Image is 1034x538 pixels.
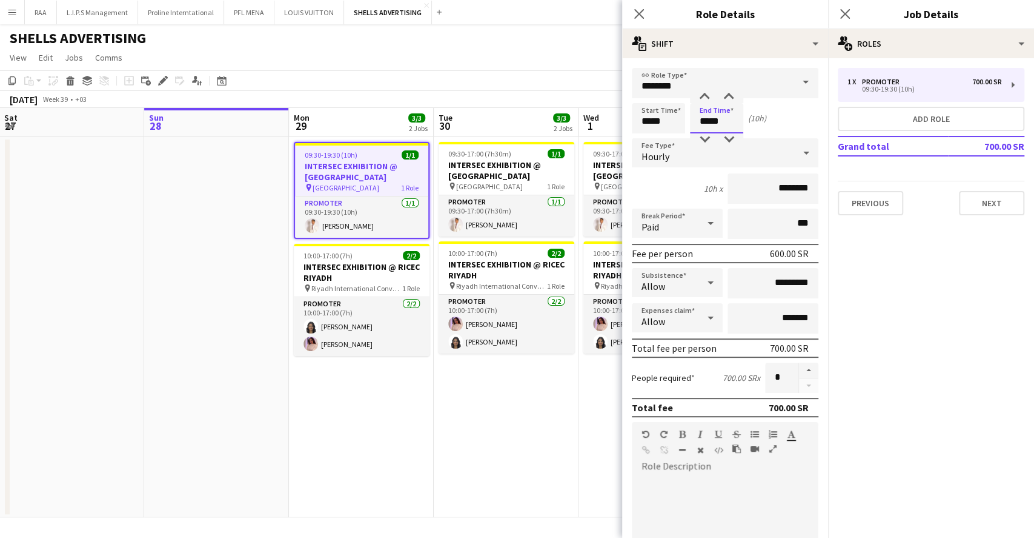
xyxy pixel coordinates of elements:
[704,183,723,194] div: 10h x
[593,249,642,258] span: 10:00-17:00 (7h)
[403,251,420,260] span: 2/2
[751,429,759,439] button: Unordered List
[344,1,432,24] button: SHELLS ADVERTISING
[660,429,668,439] button: Redo
[641,150,669,163] span: Hourly
[732,429,741,439] button: Strikethrough
[409,124,428,133] div: 2 Jobs
[641,221,659,233] span: Paid
[847,78,862,86] div: 1 x
[948,136,1024,156] td: 700.00 SR
[295,161,428,183] h3: INTERSEC EXHIBITION @ [GEOGRAPHIC_DATA]
[34,50,58,66] a: Edit
[714,445,723,455] button: HTML Code
[583,160,719,181] h3: INTERSEC EXHIBITION @ [GEOGRAPHIC_DATA]
[632,247,693,260] div: Fee per person
[641,429,650,439] button: Undo
[583,195,719,237] app-card-role: Promoter1/109:30-17:00 (7h30m)[PERSON_NAME]
[547,182,565,191] span: 1 Role
[622,29,828,58] div: Shift
[862,78,904,86] div: Promoter
[149,112,164,123] span: Sun
[770,342,809,354] div: 700.00 SR
[553,113,570,123] span: 3/3
[294,244,429,356] app-job-card: 10:00-17:00 (7h)2/2INTERSEC EXHIBITION @ RICEC RIYADH Riyadh International Convention & Exhibitio...
[583,142,719,237] app-job-card: 09:30-17:00 (7h30m)1/1INTERSEC EXHIBITION @ [GEOGRAPHIC_DATA] [GEOGRAPHIC_DATA]1 RolePromoter1/10...
[732,444,741,454] button: Paste as plain text
[224,1,274,24] button: PFL MENA
[147,119,164,133] span: 28
[641,280,665,292] span: Allow
[303,251,353,260] span: 10:00-17:00 (7h)
[437,119,452,133] span: 30
[2,119,18,133] span: 27
[548,249,565,258] span: 2/2
[439,112,452,123] span: Tue
[696,445,704,455] button: Clear Formatting
[769,429,777,439] button: Ordered List
[60,50,88,66] a: Jobs
[547,281,565,291] span: 1 Role
[828,6,1034,22] h3: Job Details
[583,241,719,354] app-job-card: 10:00-17:00 (7h)2/2INTERSEC EXHIBITION @ RICEC RIYADH Riyadh International Convention & Exhibitio...
[294,112,310,123] span: Mon
[601,182,668,191] span: [GEOGRAPHIC_DATA]
[678,429,686,439] button: Bold
[769,402,809,414] div: 700.00 SR
[828,29,1034,58] div: Roles
[972,78,1002,86] div: 700.00 SR
[641,315,665,328] span: Allow
[583,112,599,123] span: Wed
[439,142,574,237] app-job-card: 09:30-17:00 (7h30m)1/1INTERSEC EXHIBITION @ [GEOGRAPHIC_DATA] [GEOGRAPHIC_DATA]1 RolePromoter1/10...
[292,119,310,133] span: 29
[25,1,57,24] button: RAA
[678,445,686,455] button: Horizontal Line
[10,52,27,63] span: View
[838,107,1024,131] button: Add role
[770,247,809,260] div: 600.00 SR
[294,297,429,356] app-card-role: Promoter2/210:00-17:00 (7h)[PERSON_NAME][PERSON_NAME]
[723,372,760,383] div: 700.00 SR x
[448,249,497,258] span: 10:00-17:00 (7h)
[838,136,948,156] td: Grand total
[439,295,574,354] app-card-role: Promoter2/210:00-17:00 (7h)[PERSON_NAME][PERSON_NAME]
[10,93,38,106] div: [DATE]
[714,429,723,439] button: Underline
[622,6,828,22] h3: Role Details
[305,150,357,160] span: 09:30-19:30 (10h)
[311,284,402,293] span: Riyadh International Convention & Exhibition Center
[65,52,83,63] span: Jobs
[40,95,70,104] span: Week 39
[439,241,574,354] app-job-card: 10:00-17:00 (7h)2/2INTERSEC EXHIBITION @ RICEC RIYADH Riyadh International Convention & Exhibitio...
[769,444,777,454] button: Fullscreen
[787,429,795,439] button: Text Color
[838,191,903,215] button: Previous
[313,183,379,192] span: [GEOGRAPHIC_DATA]
[593,149,656,158] span: 09:30-17:00 (7h30m)
[847,86,1002,92] div: 09:30-19:30 (10h)
[274,1,344,24] button: LOUIS VUITTON
[439,160,574,181] h3: INTERSEC EXHIBITION @ [GEOGRAPHIC_DATA]
[39,52,53,63] span: Edit
[75,95,87,104] div: +03
[601,281,692,291] span: Riyadh International Convention & Exhibition Center
[5,50,31,66] a: View
[294,261,429,283] h3: INTERSEC EXHIBITION @ RICEC RIYADH
[582,119,599,133] span: 1
[583,259,719,281] h3: INTERSEC EXHIBITION @ RICEC RIYADH
[583,295,719,354] app-card-role: Promoter2/210:00-17:00 (7h)[PERSON_NAME][PERSON_NAME]
[456,281,547,291] span: Riyadh International Convention & Exhibition Center
[632,372,695,383] label: People required
[959,191,1024,215] button: Next
[401,183,419,192] span: 1 Role
[402,284,420,293] span: 1 Role
[554,124,572,133] div: 2 Jobs
[632,342,717,354] div: Total fee per person
[95,52,122,63] span: Comms
[294,142,429,239] app-job-card: 09:30-19:30 (10h)1/1INTERSEC EXHIBITION @ [GEOGRAPHIC_DATA] [GEOGRAPHIC_DATA]1 RolePromoter1/109:...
